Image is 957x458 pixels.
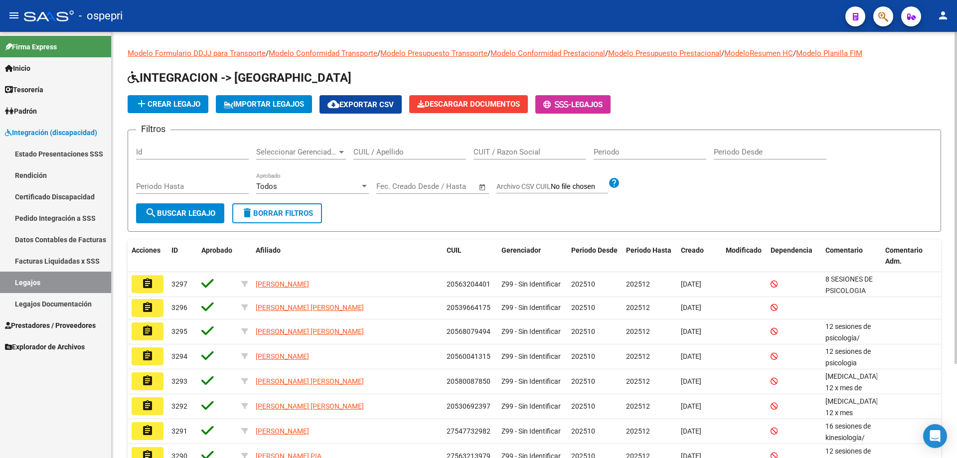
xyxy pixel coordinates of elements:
span: 20563204401 [447,280,490,288]
button: Exportar CSV [319,95,402,114]
a: Modelo Conformidad Prestacional [490,49,605,58]
span: [DATE] [681,402,701,410]
span: - [543,100,571,109]
datatable-header-cell: Acciones [128,240,167,273]
span: Dependencia [771,246,812,254]
a: Modelo Presupuesto Prestacional [608,49,721,58]
span: Z99 - Sin Identificar [501,327,561,335]
span: Periodo Hasta [626,246,671,254]
span: Explorador de Archivos [5,341,85,352]
datatable-header-cell: Afiliado [252,240,443,273]
datatable-header-cell: Dependencia [767,240,821,273]
span: Buscar Legajo [145,209,215,218]
mat-icon: delete [241,207,253,219]
span: Z99 - Sin Identificar [501,304,561,311]
button: -Legajos [535,95,611,114]
span: 202512 [626,377,650,385]
span: 3295 [171,327,187,335]
datatable-header-cell: Periodo Desde [567,240,622,273]
span: 202510 [571,377,595,385]
span: IMPORTAR LEGAJOS [224,100,304,109]
a: Modelo Presupuesto Transporte [380,49,487,58]
span: Crear Legajo [136,100,200,109]
span: 202510 [571,427,595,435]
span: 3291 [171,427,187,435]
span: 3296 [171,304,187,311]
mat-icon: person [937,9,949,21]
span: [DATE] [681,327,701,335]
button: Crear Legajo [128,95,208,113]
span: Tesorería [5,84,43,95]
span: 20539664175 [447,304,490,311]
span: 3293 [171,377,187,385]
div: Open Intercom Messenger [923,424,947,448]
span: Integración (discapacidad) [5,127,97,138]
span: CUIL [447,246,462,254]
mat-icon: assignment [142,400,154,412]
datatable-header-cell: Aprobado [197,240,237,273]
span: Z99 - Sin Identificar [501,280,561,288]
span: Descargar Documentos [417,100,520,109]
span: [PERSON_NAME] [PERSON_NAME] [256,327,364,335]
span: Modificado [726,246,762,254]
span: Z99 - Sin Identificar [501,377,561,385]
span: [DATE] [681,427,701,435]
button: Descargar Documentos [409,95,528,113]
span: Creado [681,246,704,254]
button: IMPORTAR LEGAJOS [216,95,312,113]
span: Archivo CSV CUIL [496,182,551,190]
span: Borrar Filtros [241,209,313,218]
mat-icon: assignment [142,302,154,313]
span: Exportar CSV [327,100,394,109]
span: 202512 [626,280,650,288]
mat-icon: cloud_download [327,98,339,110]
span: 202512 [626,427,650,435]
mat-icon: assignment [142,350,154,362]
span: Inicio [5,63,30,74]
span: Z99 - Sin Identificar [501,352,561,360]
mat-icon: assignment [142,325,154,337]
span: Z99 - Sin Identificar [501,402,561,410]
span: [PERSON_NAME] [256,280,309,288]
span: [PERSON_NAME] [256,427,309,435]
span: [PERSON_NAME] [256,352,309,360]
input: Fecha fin [426,182,474,191]
span: Aprobado [201,246,232,254]
datatable-header-cell: Creado [677,240,722,273]
span: Seleccionar Gerenciador [256,148,337,156]
span: Periodo Desde [571,246,618,254]
mat-icon: assignment [142,375,154,387]
span: 20568079494 [447,327,490,335]
span: Comentario Adm. [885,246,923,266]
a: Modelo Conformidad Transporte [269,49,377,58]
span: 3294 [171,352,187,360]
span: 3292 [171,402,187,410]
span: [DATE] [681,352,701,360]
a: ModeloResumen HC [724,49,793,58]
span: [PERSON_NAME] [PERSON_NAME] [256,377,364,385]
span: 3297 [171,280,187,288]
h3: Filtros [136,122,170,136]
span: ID [171,246,178,254]
span: 8 SESIONES DE PSICOLOGIA CECILIA MARTIN / OCT A DIC 8 SESIONES DE PSICOPEDAGOGIA MESPLATERE ANDRE... [825,275,884,362]
span: [PERSON_NAME] [PERSON_NAME] [256,402,364,410]
mat-icon: menu [8,9,20,21]
span: Afiliado [256,246,281,254]
span: Comentario [825,246,863,254]
span: [DATE] [681,304,701,311]
span: Gerenciador [501,246,541,254]
span: 27547732982 [447,427,490,435]
span: Prestadores / Proveedores [5,320,96,331]
span: 202510 [571,352,595,360]
span: 202510 [571,280,595,288]
a: Modelo Formulario DDJJ para Transporte [128,49,266,58]
span: 20560041315 [447,352,490,360]
button: Buscar Legajo [136,203,224,223]
span: Firma Express [5,41,57,52]
span: Legajos [571,100,603,109]
span: INTEGRACION -> [GEOGRAPHIC_DATA] [128,71,351,85]
span: - ospepri [79,5,123,27]
span: Padrón [5,106,37,117]
datatable-header-cell: Periodo Hasta [622,240,677,273]
span: 12 sesiones de psicología/ Macchi Marianela/ octubre a Diciembre [825,322,882,376]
